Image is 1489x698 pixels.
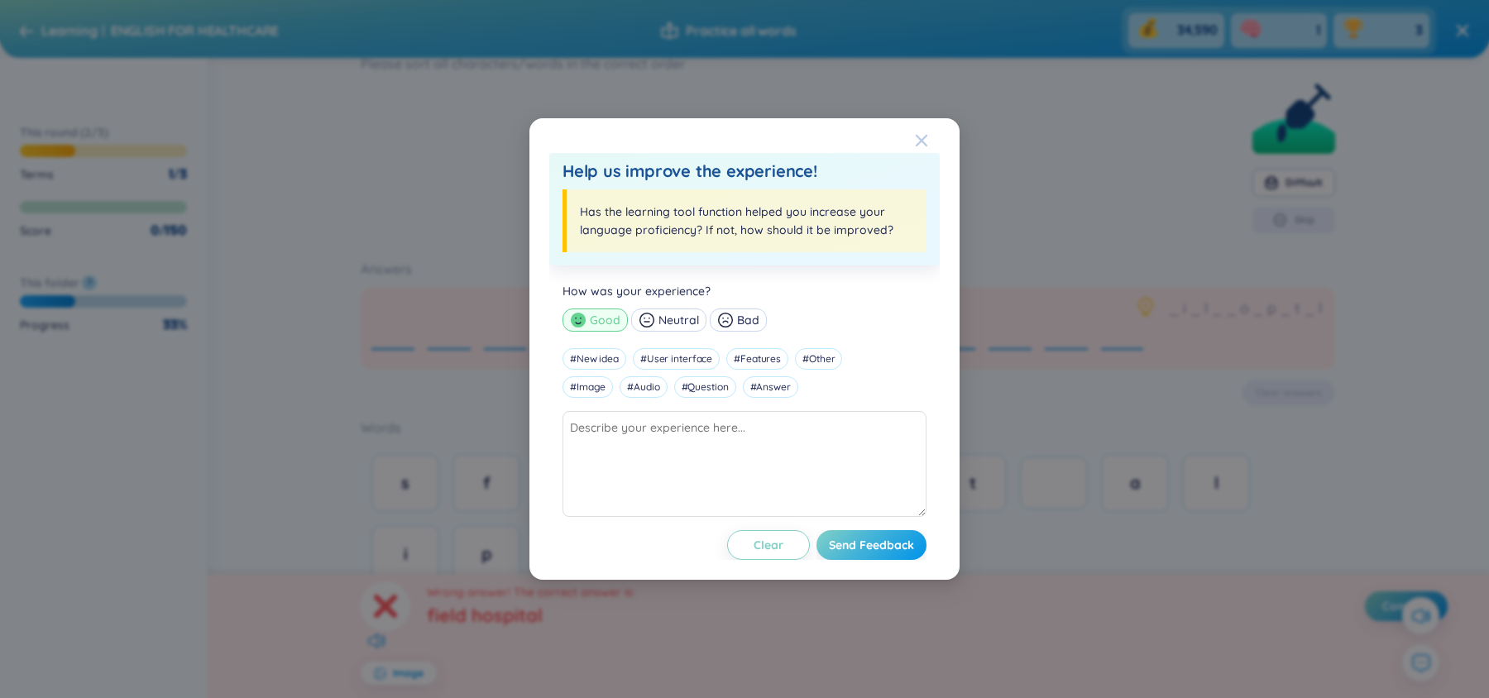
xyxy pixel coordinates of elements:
div: # Answer [743,376,798,398]
button: Close [915,118,960,163]
div: Domain Overview [63,98,148,108]
div: # User interface [633,348,720,370]
h1: Help us improve the experience! [563,160,926,183]
span: Good [590,311,620,329]
div: How was your experience? [563,282,926,300]
button: Clear [727,530,810,560]
div: Keywords by Traffic [183,98,279,108]
div: # New idea [563,348,626,370]
div: # Question [674,376,736,398]
div: # Image [563,376,613,398]
span: Neutral [658,311,699,329]
div: Domain: [DOMAIN_NAME] [43,43,182,56]
div: # Features [726,348,788,370]
img: website_grey.svg [26,43,40,56]
div: v 4.0.25 [46,26,81,40]
img: tab_domain_overview_orange.svg [45,96,58,109]
span: Bad [737,311,759,329]
span: Clear [754,537,783,553]
img: logo_orange.svg [26,26,40,40]
div: Has the learning tool function helped you increase your language proficiency? If not, how should ... [563,189,926,252]
img: tab_keywords_by_traffic_grey.svg [165,96,178,109]
button: Send Feedback [816,530,926,560]
span: Send Feedback [829,537,914,553]
div: # Audio [620,376,667,398]
div: # Other [795,348,842,370]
